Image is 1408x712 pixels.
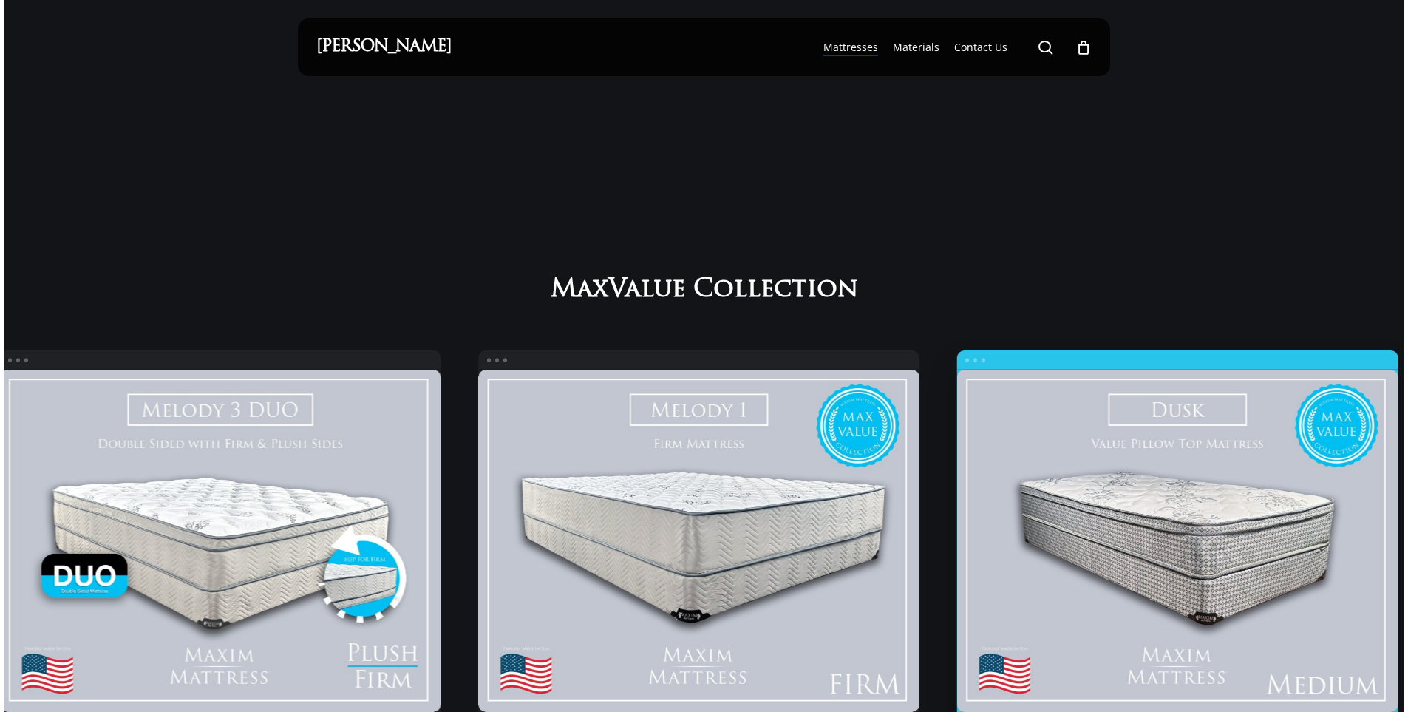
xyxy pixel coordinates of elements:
[316,39,452,55] a: [PERSON_NAME]
[551,276,685,306] span: MaxValue
[1075,39,1092,55] a: Cart
[693,276,858,306] span: Collection
[893,40,939,54] span: Materials
[954,40,1007,54] span: Contact Us
[823,40,878,55] a: Mattresses
[823,40,878,54] span: Mattresses
[816,18,1092,76] nav: Main Menu
[893,40,939,55] a: Materials
[954,40,1007,55] a: Contact Us
[543,274,865,306] h2: MaxValue Collection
